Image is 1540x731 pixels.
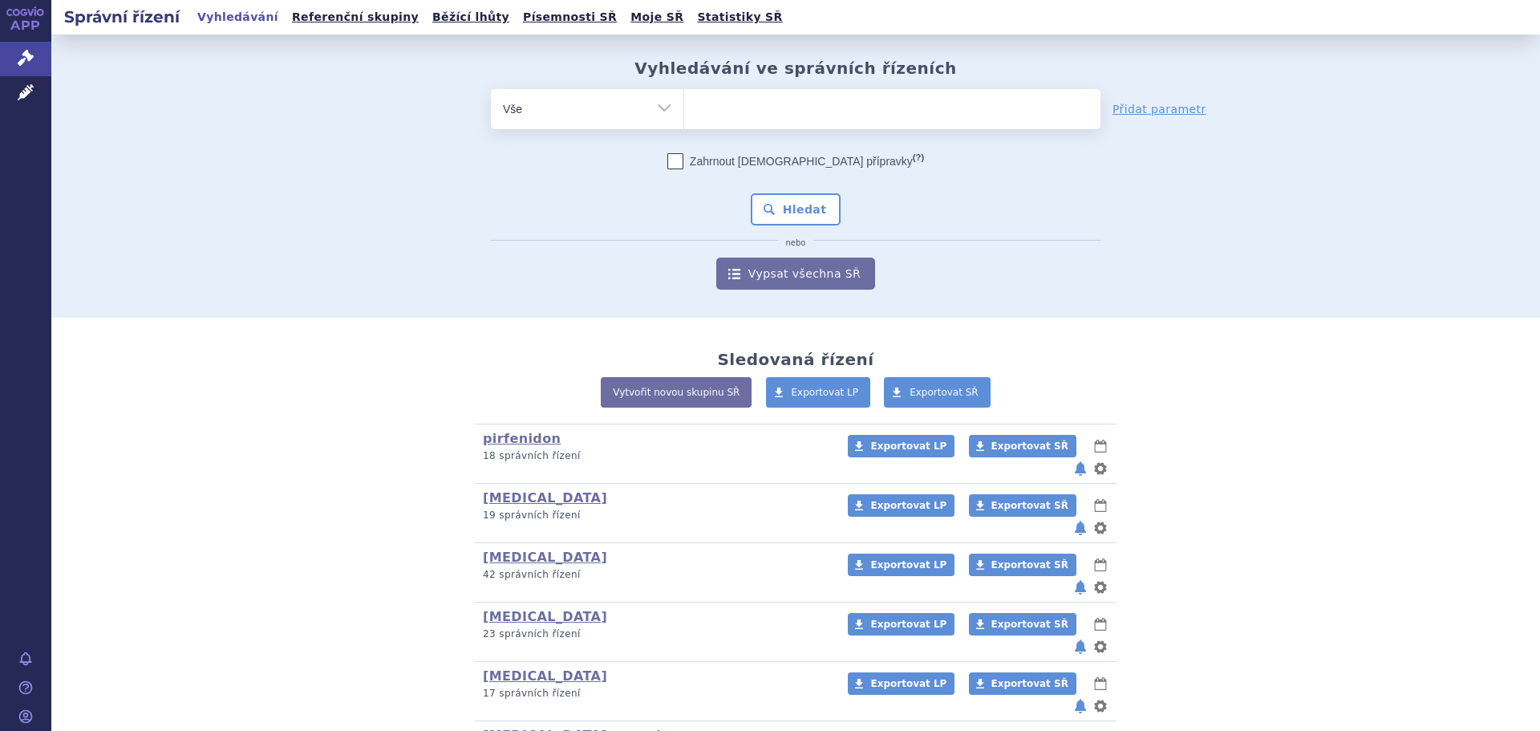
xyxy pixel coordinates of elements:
span: Exportovat LP [870,559,946,571]
a: Přidat parametr [1112,101,1206,117]
a: [MEDICAL_DATA] [483,550,607,565]
span: Exportovat SŘ [991,500,1068,511]
span: Exportovat LP [870,619,946,630]
a: Exportovat LP [848,554,954,576]
a: Exportovat SŘ [884,377,991,408]
p: 19 správních řízení [483,509,827,522]
a: [MEDICAL_DATA] [483,490,607,506]
abbr: (?) [913,152,924,163]
button: notifikace [1072,459,1088,478]
p: 23 správních řízení [483,627,827,641]
a: [MEDICAL_DATA] [483,668,607,684]
button: lhůty [1092,496,1108,515]
a: Vytvořit novou skupinu SŘ [601,377,752,408]
button: notifikace [1072,637,1088,656]
a: Exportovat SŘ [969,494,1076,517]
a: Exportovat SŘ [969,435,1076,457]
a: Exportovat SŘ [969,672,1076,695]
span: Exportovat LP [792,387,859,398]
a: Referenční skupiny [287,6,423,28]
a: Běžící lhůty [428,6,514,28]
span: Exportovat SŘ [991,678,1068,689]
p: 42 správních řízení [483,568,827,582]
button: lhůty [1092,555,1108,575]
button: lhůty [1092,615,1108,634]
span: Exportovat SŘ [991,559,1068,571]
span: Exportovat LP [870,500,946,511]
button: notifikace [1072,578,1088,597]
a: Exportovat LP [848,672,954,695]
a: [MEDICAL_DATA] [483,609,607,624]
a: Exportovat SŘ [969,613,1076,636]
h2: Sledovaná řízení [717,350,873,369]
a: Písemnosti SŘ [518,6,622,28]
a: Exportovat LP [766,377,871,408]
a: Vypsat všechna SŘ [716,258,875,290]
button: nastavení [1092,696,1108,716]
button: notifikace [1072,696,1088,716]
button: nastavení [1092,637,1108,656]
a: Statistiky SŘ [692,6,787,28]
span: Exportovat SŘ [910,387,979,398]
a: Vyhledávání [192,6,283,28]
button: notifikace [1072,518,1088,538]
p: 17 správních řízení [483,687,827,701]
i: nebo [778,238,814,248]
a: Moje SŘ [626,6,688,28]
span: Exportovat LP [870,441,946,452]
a: Exportovat LP [848,613,954,636]
h2: Vyhledávání ve správních řízeních [634,59,957,78]
button: nastavení [1092,518,1108,538]
button: nastavení [1092,578,1108,597]
button: lhůty [1092,674,1108,693]
span: Exportovat SŘ [991,619,1068,630]
a: Exportovat LP [848,435,954,457]
span: Exportovat SŘ [991,441,1068,452]
button: nastavení [1092,459,1108,478]
p: 18 správních řízení [483,449,827,463]
span: Exportovat LP [870,678,946,689]
button: lhůty [1092,437,1108,456]
a: Exportovat LP [848,494,954,517]
a: Exportovat SŘ [969,554,1076,576]
button: Hledat [751,193,841,225]
a: pirfenidon [483,431,561,446]
label: Zahrnout [DEMOGRAPHIC_DATA] přípravky [667,153,924,169]
h2: Správní řízení [51,6,192,28]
